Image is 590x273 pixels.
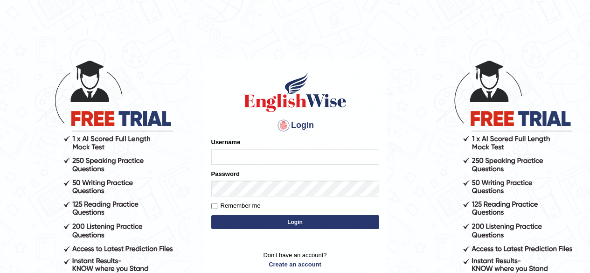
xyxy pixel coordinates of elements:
[242,71,348,113] img: Logo of English Wise sign in for intelligent practice with AI
[211,201,261,210] label: Remember me
[211,118,379,133] h4: Login
[211,260,379,269] a: Create an account
[211,169,240,178] label: Password
[211,215,379,229] button: Login
[211,138,241,147] label: Username
[211,203,217,209] input: Remember me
